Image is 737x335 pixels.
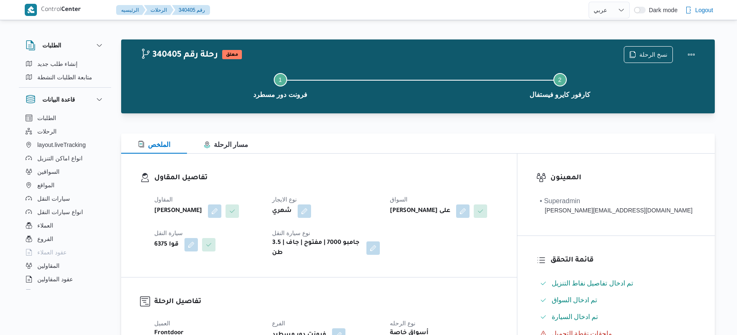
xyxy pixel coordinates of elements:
button: تم ادخال السيارة [537,310,696,324]
h3: تفاصيل المقاول [154,173,498,184]
span: • Superadmin mohamed.nabil@illa.com.eg [540,196,693,215]
div: • Superadmin [540,196,693,206]
span: تم ادخال تفاصيل نفاط التنزيل [552,280,633,287]
span: سيارات النقل [37,194,70,204]
span: Logout [695,5,713,15]
button: قاعدة البيانات [26,94,104,105]
span: الطلبات [37,113,56,123]
b: جامبو 7000 | مفتوح | جاف | 3.5 طن [272,238,361,258]
span: 2 [558,76,562,83]
span: انواع سيارات النقل [37,207,83,217]
div: قاعدة البيانات [19,111,111,293]
button: layout.liveTracking [22,138,108,152]
h2: 340405 رحلة رقم [140,50,218,61]
span: تم ادخال تفاصيل نفاط التنزيل [552,278,633,288]
button: كارفور كايرو فيستفال [420,63,700,107]
span: تم ادخال السيارة [552,313,598,320]
span: فرونت دور مسطرد [253,90,307,100]
button: الطلبات [22,111,108,125]
button: إنشاء طلب جديد [22,57,108,71]
button: الرئيسيه [116,5,145,15]
h3: قاعدة البيانات [42,94,75,105]
span: Dark mode [646,7,677,13]
span: المقاولين [37,261,60,271]
span: اجهزة التليفون [37,288,72,298]
span: عقود العملاء [37,247,67,257]
span: layout.liveTracking [37,140,86,150]
b: قوا 6375 [154,240,179,250]
button: انواع اماكن التنزيل [22,152,108,165]
b: [PERSON_NAME] على [390,206,450,216]
button: متابعة الطلبات النشطة [22,71,108,84]
h3: قائمة التحقق [550,255,696,266]
button: الفروع [22,232,108,246]
span: المواقع [37,180,54,190]
span: الفروع [37,234,53,244]
button: السواقين [22,165,108,178]
button: تم ادخال تفاصيل نفاط التنزيل [537,277,696,290]
span: المقاول [154,196,173,203]
span: كارفور كايرو فيستفال [529,90,590,100]
span: عقود المقاولين [37,274,73,284]
img: X8yXhbKr1z7QwAAAABJRU5ErkJggg== [25,4,37,16]
b: معلق [226,52,238,58]
h3: المعينون [550,173,696,184]
button: العملاء [22,219,108,232]
div: الطلبات [19,57,111,87]
h3: تفاصيل الرحلة [154,296,498,308]
button: الرحلات [144,5,174,15]
span: نسخ الرحلة [639,50,667,60]
button: المواقع [22,178,108,192]
span: تم ادخال السواق [552,296,597,304]
span: السواقين [37,167,60,177]
b: Center [61,7,81,13]
span: تم ادخال السيارة [552,312,598,322]
button: تم ادخال السواق [537,293,696,307]
span: نوع الايجار [272,196,297,203]
button: نسخ الرحلة [624,46,673,63]
b: [PERSON_NAME] [154,206,202,216]
h3: الطلبات [42,40,61,50]
span: إنشاء طلب جديد [37,59,78,69]
button: انواع سيارات النقل [22,205,108,219]
span: السواق [390,196,407,203]
button: 340405 رقم [172,5,210,15]
span: سيارة النقل [154,230,183,236]
span: العميل [154,320,170,327]
b: شهري [272,206,292,216]
span: 1 [279,76,282,83]
button: سيارات النقل [22,192,108,205]
span: انواع اماكن التنزيل [37,153,83,163]
span: معلق [222,50,242,59]
button: المقاولين [22,259,108,272]
span: نوع سيارة النقل [272,230,310,236]
button: فرونت دور مسطرد [140,63,420,107]
button: الرحلات [22,125,108,138]
button: Actions [683,46,700,63]
button: Logout [682,2,716,18]
div: [PERSON_NAME][EMAIL_ADDRESS][DOMAIN_NAME] [540,206,693,215]
button: عقود العملاء [22,246,108,259]
span: مسار الرحلة [204,141,248,148]
span: متابعة الطلبات النشطة [37,72,92,82]
span: نوع الرحله [390,320,415,327]
button: عقود المقاولين [22,272,108,286]
button: اجهزة التليفون [22,286,108,299]
button: الطلبات [26,40,104,50]
span: الرحلات [37,126,57,136]
span: الفرع [272,320,285,327]
span: تم ادخال السواق [552,295,597,305]
span: الملخص [138,141,170,148]
span: العملاء [37,220,53,230]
